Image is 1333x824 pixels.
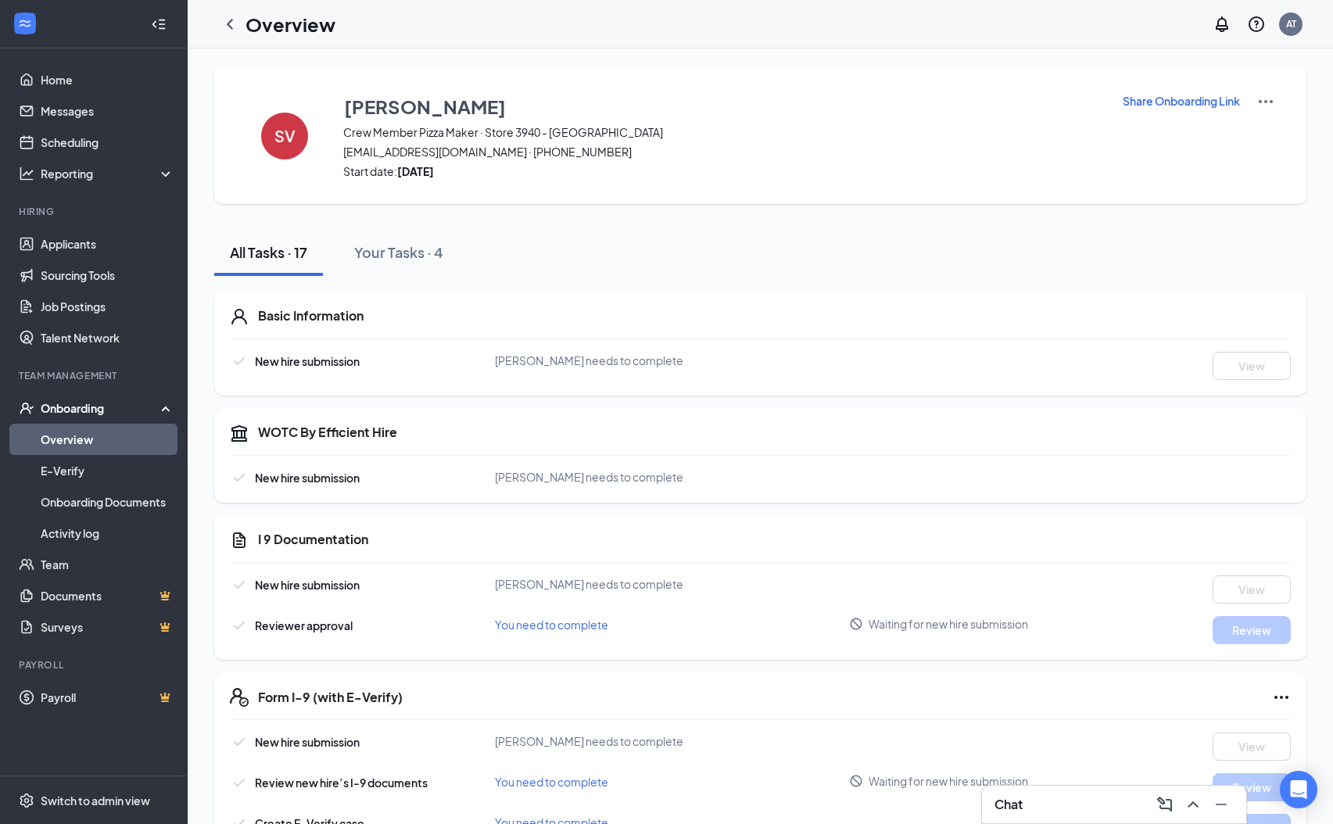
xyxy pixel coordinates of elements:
[1272,688,1291,707] svg: Ellipses
[41,682,174,713] a: PayrollCrown
[1152,792,1177,817] button: ComposeMessage
[41,95,174,127] a: Messages
[41,400,161,416] div: Onboarding
[354,242,443,262] div: Your Tasks · 4
[230,688,249,707] svg: FormI9EVerifyIcon
[230,424,249,442] svg: Government
[343,92,1102,120] button: [PERSON_NAME]
[41,64,174,95] a: Home
[41,166,175,181] div: Reporting
[230,352,249,371] svg: Checkmark
[255,354,360,368] span: New hire submission
[41,260,174,291] a: Sourcing Tools
[1213,352,1291,380] button: View
[869,616,1028,632] span: Waiting for new hire submission
[41,455,174,486] a: E-Verify
[245,92,324,179] button: SV
[343,124,1102,140] span: Crew Member Pizza Maker · Store 3940 - [GEOGRAPHIC_DATA]
[495,734,683,748] span: [PERSON_NAME] needs to complete
[41,291,174,322] a: Job Postings
[1213,616,1291,644] button: Review
[344,93,506,120] h3: [PERSON_NAME]
[230,773,249,792] svg: Checkmark
[19,658,171,672] div: Payroll
[869,773,1028,789] span: Waiting for new hire submission
[849,617,863,631] svg: Blocked
[1181,792,1206,817] button: ChevronUp
[17,16,33,31] svg: WorkstreamLogo
[230,733,249,751] svg: Checkmark
[1213,733,1291,761] button: View
[1256,92,1275,111] img: More Actions
[1247,15,1266,34] svg: QuestionInfo
[230,307,249,326] svg: User
[255,618,353,632] span: Reviewer approval
[849,774,863,788] svg: Blocked
[1213,773,1291,801] button: Review
[41,228,174,260] a: Applicants
[1123,93,1240,109] p: Share Onboarding Link
[230,616,249,635] svg: Checkmark
[41,793,150,808] div: Switch to admin view
[495,470,683,484] span: [PERSON_NAME] needs to complete
[19,400,34,416] svg: UserCheck
[220,15,239,34] svg: ChevronLeft
[19,205,171,218] div: Hiring
[258,689,403,706] h5: Form I-9 (with E-Verify)
[1209,792,1234,817] button: Minimize
[19,369,171,382] div: Team Management
[41,549,174,580] a: Team
[1213,575,1291,604] button: View
[495,577,683,591] span: [PERSON_NAME] needs to complete
[1184,795,1202,814] svg: ChevronUp
[1213,15,1231,34] svg: Notifications
[994,796,1023,813] h3: Chat
[1122,92,1241,109] button: Share Onboarding Link
[41,127,174,158] a: Scheduling
[343,163,1102,179] span: Start date:
[1212,795,1231,814] svg: Minimize
[274,131,296,142] h4: SV
[255,471,360,485] span: New hire submission
[19,793,34,808] svg: Settings
[343,144,1102,159] span: [EMAIL_ADDRESS][DOMAIN_NAME] · [PHONE_NUMBER]
[151,16,167,32] svg: Collapse
[230,531,249,550] svg: CustomFormIcon
[41,424,174,455] a: Overview
[255,578,360,592] span: New hire submission
[41,611,174,643] a: SurveysCrown
[1280,771,1317,808] div: Open Intercom Messenger
[19,166,34,181] svg: Analysis
[255,735,360,749] span: New hire submission
[41,486,174,518] a: Onboarding Documents
[1156,795,1174,814] svg: ComposeMessage
[495,618,608,632] span: You need to complete
[258,424,397,441] h5: WOTC By Efficient Hire
[397,164,434,178] strong: [DATE]
[41,322,174,353] a: Talent Network
[230,575,249,594] svg: Checkmark
[230,468,249,487] svg: Checkmark
[495,353,683,367] span: [PERSON_NAME] needs to complete
[41,580,174,611] a: DocumentsCrown
[258,531,368,548] h5: I 9 Documentation
[1286,17,1296,30] div: AT
[245,11,335,38] h1: Overview
[495,775,608,789] span: You need to complete
[41,518,174,549] a: Activity log
[258,307,364,324] h5: Basic Information
[255,776,428,790] span: Review new hire’s I-9 documents
[230,242,307,262] div: All Tasks · 17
